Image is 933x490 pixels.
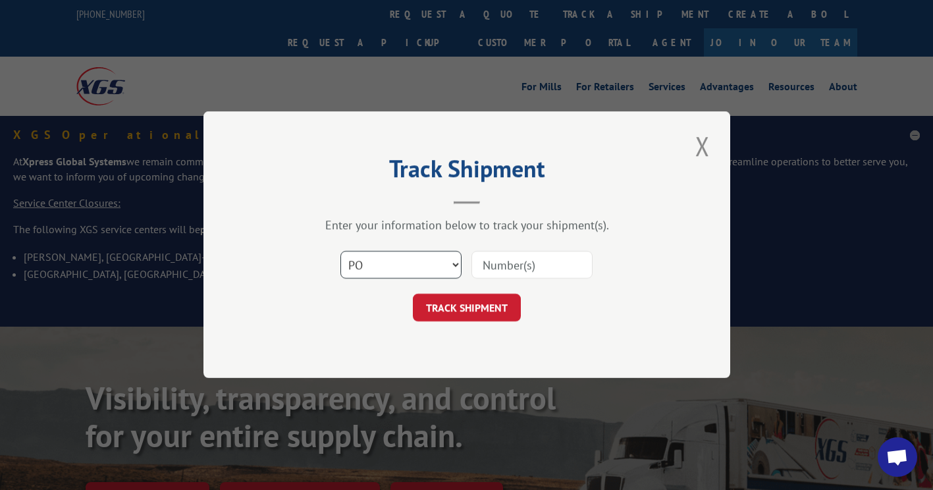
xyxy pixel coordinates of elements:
input: Number(s) [471,252,593,279]
button: TRACK SHIPMENT [413,294,521,322]
a: Open chat [878,437,917,477]
h2: Track Shipment [269,159,664,184]
div: Enter your information below to track your shipment(s). [269,218,664,233]
button: Close modal [691,128,714,164]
